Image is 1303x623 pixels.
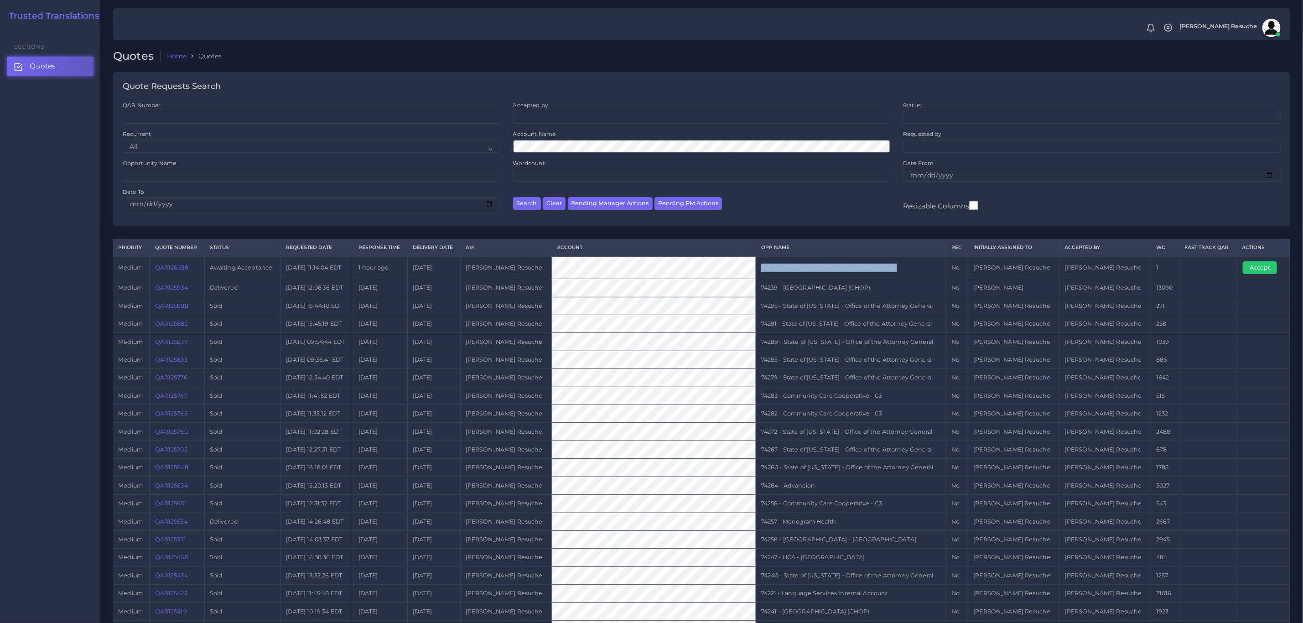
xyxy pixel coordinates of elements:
[281,351,353,369] td: [DATE] 09:36:41 EDT
[460,256,551,279] td: [PERSON_NAME] Resuche
[187,52,222,61] li: Quotes
[155,446,187,453] a: QAR125705
[1151,279,1179,297] td: 13090
[968,441,1059,458] td: [PERSON_NAME] Resuche
[1059,513,1151,530] td: [PERSON_NAME] Resuche
[155,464,188,471] a: QAR125648
[353,279,407,297] td: [DATE]
[1243,264,1283,270] a: Accept
[204,297,281,315] td: Sold
[968,530,1059,548] td: [PERSON_NAME] Resuche
[204,423,281,441] td: Sold
[1262,19,1281,37] img: avatar
[1059,387,1151,405] td: [PERSON_NAME] Resuche
[946,333,968,351] td: No
[1059,297,1151,315] td: [PERSON_NAME] Resuche
[281,585,353,602] td: [DATE] 11:45:48 EDT
[513,159,545,167] label: Wordcount
[903,200,978,211] label: Resizable Columns
[968,279,1059,297] td: [PERSON_NAME]
[460,405,551,423] td: [PERSON_NAME] Resuche
[756,602,946,620] td: 74241 - [GEOGRAPHIC_DATA] (CHOP)
[946,256,968,279] td: No
[155,284,188,291] a: QAR125934
[946,315,968,333] td: No
[946,369,968,387] td: No
[118,482,143,489] span: medium
[407,423,460,441] td: [DATE]
[968,256,1059,279] td: [PERSON_NAME] Resuche
[1151,459,1179,477] td: 1785
[1151,387,1179,405] td: 515
[460,441,551,458] td: [PERSON_NAME] Resuche
[460,333,551,351] td: [PERSON_NAME] Resuche
[968,459,1059,477] td: [PERSON_NAME] Resuche
[113,239,150,256] th: Priority
[1151,351,1179,369] td: 886
[353,566,407,584] td: [DATE]
[2,11,99,21] a: Trusted Translations
[1059,602,1151,620] td: [PERSON_NAME] Resuche
[946,351,968,369] td: No
[1059,495,1151,513] td: [PERSON_NAME] Resuche
[281,549,353,566] td: [DATE] 16:38:36 EDT
[756,549,946,566] td: 74247 - HCA - [GEOGRAPHIC_DATA]
[460,423,551,441] td: [PERSON_NAME] Resuche
[353,602,407,620] td: [DATE]
[946,459,968,477] td: No
[281,459,353,477] td: [DATE] 16:18:01 EDT
[7,57,93,76] a: Quotes
[407,566,460,584] td: [DATE]
[353,585,407,602] td: [DATE]
[281,387,353,405] td: [DATE] 11:41:52 EDT
[407,405,460,423] td: [DATE]
[155,264,188,271] a: QAR126028
[460,239,551,256] th: AM
[155,320,188,327] a: QAR125882
[204,351,281,369] td: Sold
[460,351,551,369] td: [PERSON_NAME] Resuche
[353,369,407,387] td: [DATE]
[118,320,143,327] span: medium
[407,315,460,333] td: [DATE]
[118,446,143,453] span: medium
[1243,261,1277,274] button: Accept
[946,387,968,405] td: No
[968,387,1059,405] td: [PERSON_NAME] Resuche
[204,441,281,458] td: Sold
[353,405,407,423] td: [DATE]
[1059,256,1151,279] td: [PERSON_NAME] Resuche
[204,585,281,602] td: Sold
[903,130,942,138] label: Requested by
[1059,333,1151,351] td: [PERSON_NAME] Resuche
[123,188,144,196] label: Date To
[460,297,551,315] td: [PERSON_NAME] Resuche
[946,549,968,566] td: No
[118,536,143,543] span: medium
[281,423,353,441] td: [DATE] 11:02:28 EDT
[460,477,551,494] td: [PERSON_NAME] Resuche
[903,101,921,109] label: Status
[281,602,353,620] td: [DATE] 10:19:34 EDT
[1151,441,1179,458] td: 678
[281,256,353,279] td: [DATE] 11:14:04 EDT
[204,369,281,387] td: Sold
[756,566,946,584] td: 74240 - State of [US_STATE] - Office of the Attorney General
[756,351,946,369] td: 74285 - State of [US_STATE] - Office of the Attorney General
[1151,566,1179,584] td: 1257
[281,495,353,513] td: [DATE] 12:31:32 EDT
[1151,297,1179,315] td: 271
[118,572,143,579] span: medium
[118,392,143,399] span: medium
[407,297,460,315] td: [DATE]
[968,549,1059,566] td: [PERSON_NAME] Resuche
[946,566,968,584] td: No
[407,256,460,279] td: [DATE]
[1059,405,1151,423] td: [PERSON_NAME] Resuche
[204,566,281,584] td: Sold
[118,590,143,597] span: medium
[543,197,566,210] button: Clear
[968,477,1059,494] td: [PERSON_NAME] Resuche
[1059,239,1151,256] th: Accepted by
[1175,19,1284,37] a: [PERSON_NAME] Resucheavatar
